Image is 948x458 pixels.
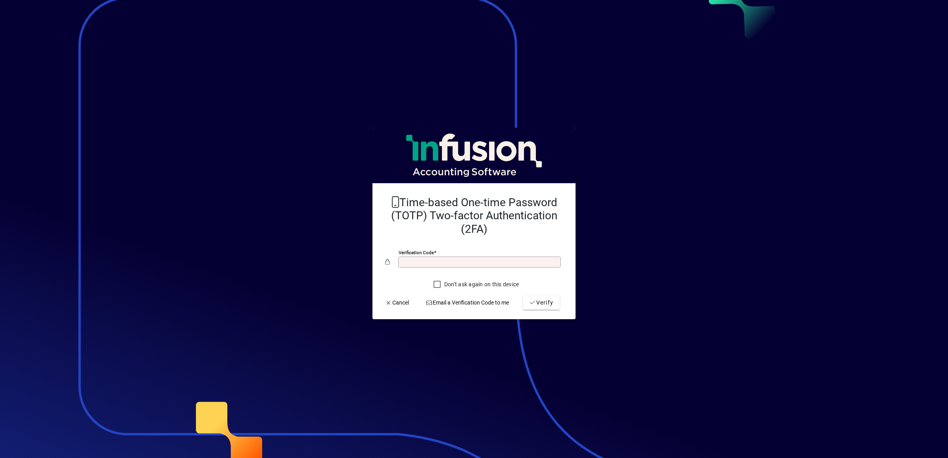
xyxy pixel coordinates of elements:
[385,299,409,307] span: Cancel
[423,295,512,310] button: Email a Verification Code to me
[426,299,509,307] span: Email a Verification Code to me
[385,196,563,236] h2: Time-based One-time Password (TOTP) Two-factor Authentication (2FA)
[443,280,519,288] label: Don't ask again on this device
[529,299,553,307] span: Verify
[382,295,412,310] button: Cancel
[399,250,434,255] mat-label: Verification code
[523,295,560,310] button: Verify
